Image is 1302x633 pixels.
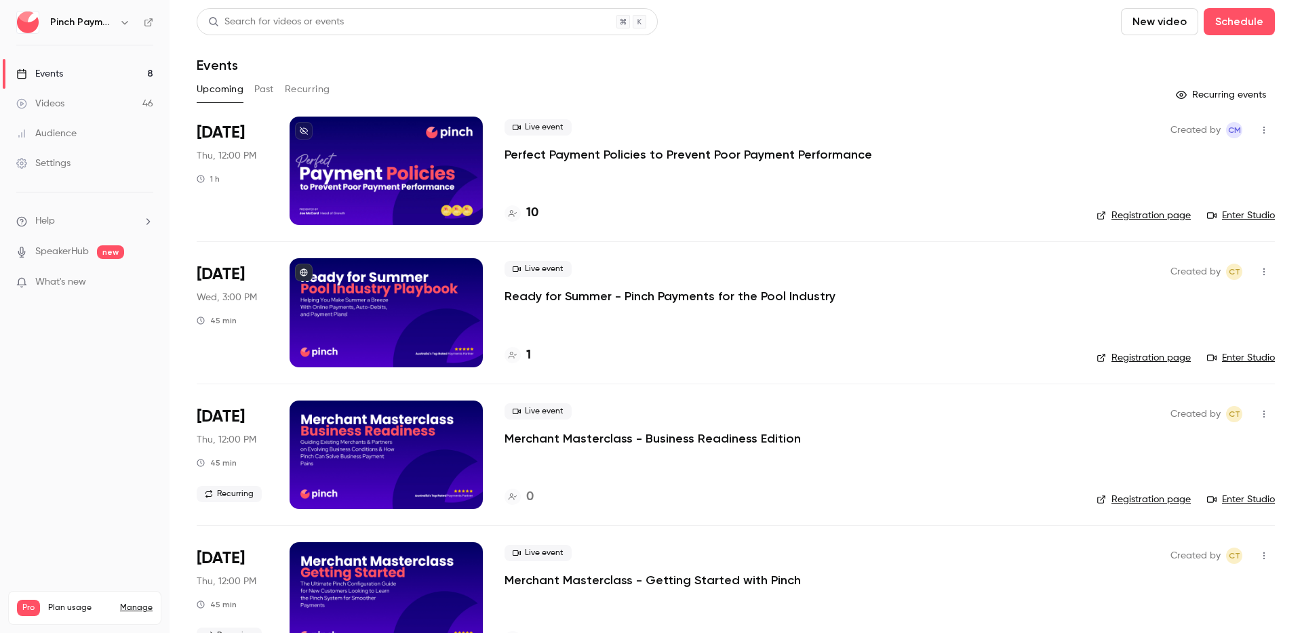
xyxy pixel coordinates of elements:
div: Settings [16,157,71,170]
span: Cameron Taylor [1226,264,1242,280]
a: Registration page [1097,209,1191,222]
span: [DATE] [197,548,245,569]
button: New video [1121,8,1198,35]
div: Oct 2 Thu, 12:00 PM (Australia/Brisbane) [197,401,268,509]
a: Enter Studio [1207,351,1275,365]
span: Thu, 12:00 PM [197,575,256,588]
span: Created by [1170,406,1221,422]
span: Thu, 12:00 PM [197,149,256,163]
a: Registration page [1097,351,1191,365]
span: new [97,245,124,259]
a: 1 [505,346,531,365]
a: 10 [505,204,538,222]
h4: 1 [526,346,531,365]
span: Cameron Taylor [1226,548,1242,564]
div: 45 min [197,315,237,326]
span: Recurring [197,486,262,502]
img: Pinch Payments [17,12,39,33]
span: CT [1229,264,1240,280]
a: Enter Studio [1207,209,1275,222]
span: Help [35,214,55,228]
h4: 0 [526,488,534,506]
button: Upcoming [197,79,243,100]
a: SpeakerHub [35,245,89,259]
span: Plan usage [48,603,112,613]
div: Videos [16,97,64,110]
span: Live event [505,261,572,277]
button: Recurring events [1170,84,1275,106]
a: Ready for Summer - Pinch Payments for the Pool Industry [505,288,835,304]
span: Created by [1170,548,1221,564]
span: Pro [17,600,40,616]
span: Thu, 12:00 PM [197,433,256,447]
a: Perfect Payment Policies to Prevent Poor Payment Performance [505,146,872,163]
div: 1 h [197,173,220,184]
a: Registration page [1097,493,1191,506]
span: CT [1229,406,1240,422]
span: Created by [1170,264,1221,280]
button: Recurring [285,79,330,100]
h1: Events [197,57,238,73]
h4: 10 [526,204,538,222]
div: 45 min [197,457,237,468]
a: 0 [505,488,534,506]
span: Live event [505,403,572,420]
div: Audience [16,127,77,140]
span: What's new [35,275,86,289]
div: 45 min [197,599,237,610]
span: CT [1229,548,1240,564]
span: Wed, 3:00 PM [197,291,257,304]
a: Manage [120,603,153,613]
div: Sep 25 Thu, 12:00 PM (Australia/Brisbane) [197,117,268,225]
div: Events [16,67,63,81]
span: [DATE] [197,406,245,428]
span: Clarenz Miralles [1226,122,1242,138]
span: [DATE] [197,122,245,144]
div: Search for videos or events [208,15,344,29]
iframe: Noticeable Trigger [137,277,153,289]
span: Live event [505,545,572,561]
span: Live event [505,119,572,136]
span: [DATE] [197,264,245,285]
a: Merchant Masterclass - Business Readiness Edition [505,430,801,447]
li: help-dropdown-opener [16,214,153,228]
button: Schedule [1204,8,1275,35]
span: Created by [1170,122,1221,138]
span: CM [1228,122,1241,138]
span: Cameron Taylor [1226,406,1242,422]
button: Past [254,79,274,100]
a: Merchant Masterclass - Getting Started with Pinch [505,572,801,588]
div: Oct 1 Wed, 3:00 PM (Australia/Brisbane) [197,258,268,367]
h6: Pinch Payments [50,16,114,29]
a: Enter Studio [1207,493,1275,506]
